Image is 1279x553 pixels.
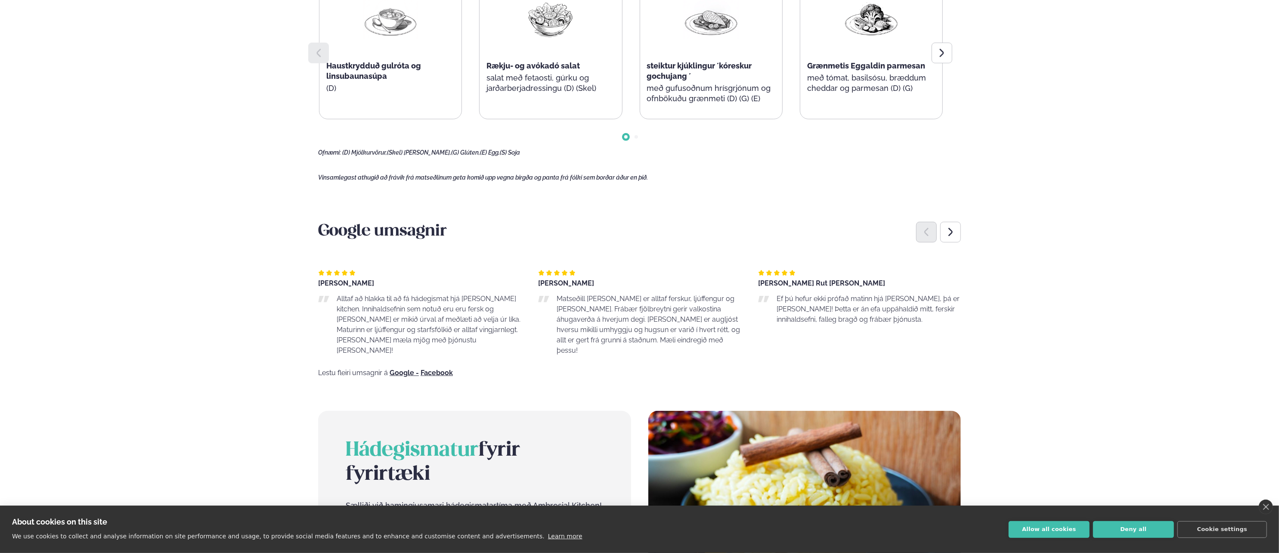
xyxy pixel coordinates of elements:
[342,149,387,156] span: (D) Mjólkurvörur,
[318,280,521,287] div: [PERSON_NAME]
[486,73,615,93] p: salat með fetaosti, gúrku og jarðarberjadressingu (D) (Skel)
[12,517,107,526] strong: About cookies on this site
[318,369,388,377] span: Lestu fleiri umsagnir á
[647,83,775,104] p: með gufusoðnum hrísgrjónum og ofnbökuðu grænmeti (D) (G) (E)
[326,61,421,81] span: Haustkrydduð gulróta og linsubaunasúpa
[647,61,752,81] span: steiktur kjúklingur ´kóreskur gochujang ´
[421,370,453,376] a: Facebook
[346,441,478,460] span: Hádegismatur
[807,73,935,93] p: með tómat, basilsósu, bræddum cheddar og parmesan (D) (G)
[337,295,520,354] span: Alltaf að hlakka til að fá hádegismat hjá [PERSON_NAME] kitchen. Innihaldsefnin sem notuð eru eru...
[940,222,961,242] div: Next slide
[1093,521,1174,538] button: Deny all
[777,294,961,325] p: Ef þú hefur ekki prófað matinn hjá [PERSON_NAME], þá er [PERSON_NAME]! Þetta er án efa uppáhaldið...
[387,149,451,156] span: (Skel) [PERSON_NAME],
[624,135,628,139] span: Go to slide 1
[1009,521,1090,538] button: Allow all cookies
[538,280,741,287] div: [PERSON_NAME]
[451,149,480,156] span: (G) Glúten,
[807,61,925,70] span: Grænmetis Eggaldin parmesan
[557,295,740,354] span: Matseðill [PERSON_NAME] er alltaf ferskur, ljúffengur og [PERSON_NAME]. Frábær fjölbreytni gerir ...
[758,280,961,287] div: [PERSON_NAME] Rut [PERSON_NAME]
[1177,521,1267,538] button: Cookie settings
[1259,500,1273,514] a: close
[12,533,545,540] p: We use cookies to collect and analyse information on site performance and usage, to provide socia...
[390,370,419,376] a: Google -
[486,61,580,70] span: Rækju- og avókadó salat
[318,149,341,156] span: Ofnæmi:
[635,135,638,139] span: Go to slide 2
[500,149,520,156] span: (S) Soja
[318,174,648,181] span: Vinsamlegast athugið að frávik frá matseðlinum geta komið upp vegna birgða og panta frá fólki sem...
[346,438,604,487] h2: fyrir fyrirtæki
[480,149,500,156] span: (E) Egg,
[326,83,455,93] p: (D)
[548,533,582,540] a: Learn more
[318,221,961,242] h3: Google umsagnir
[916,222,937,242] div: Previous slide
